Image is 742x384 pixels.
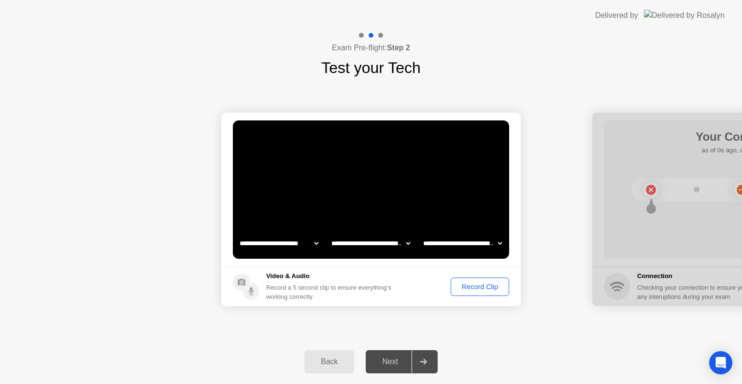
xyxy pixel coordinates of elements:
[454,283,506,291] div: Record Clip
[366,350,438,373] button: Next
[421,234,504,253] select: Available microphones
[644,10,725,21] img: Delivered by Rosalyn
[266,271,395,281] h5: Video & Audio
[595,10,638,21] div: Delivered by
[266,283,395,301] div: Record a 5 second clip to ensure everything’s working correctly
[369,357,412,366] div: Next
[709,351,732,374] div: Open Intercom Messenger
[387,44,410,52] b: Step 2
[238,234,320,253] select: Available cameras
[329,234,412,253] select: Available speakers
[332,42,410,54] h4: Exam Pre-flight:
[307,357,351,366] div: Back
[321,56,421,79] h1: Test your Tech
[451,278,509,296] button: Record Clip
[304,350,354,373] button: Back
